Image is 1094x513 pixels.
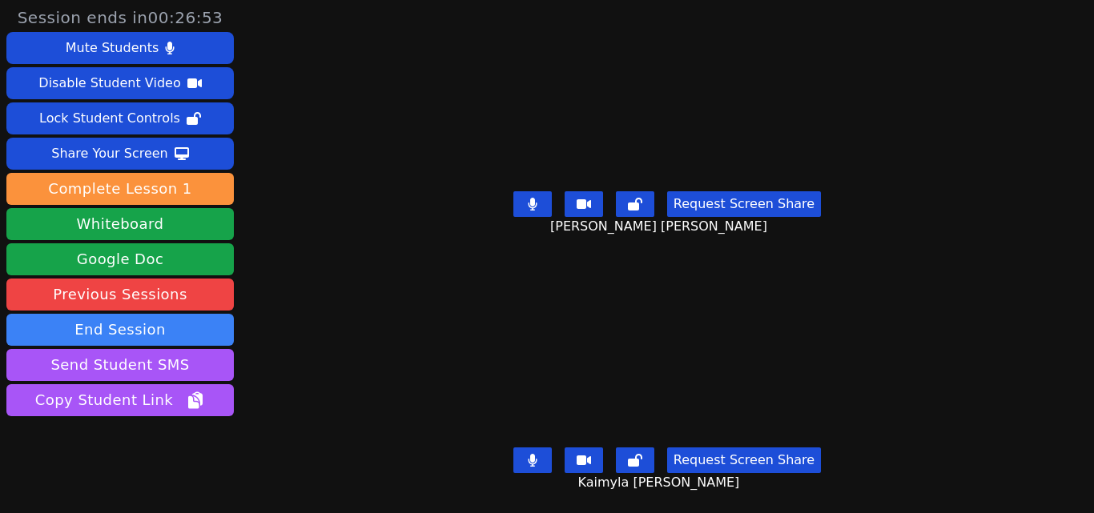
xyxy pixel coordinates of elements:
[6,67,234,99] button: Disable Student Video
[667,447,821,473] button: Request Screen Share
[66,35,159,61] div: Mute Students
[6,314,234,346] button: End Session
[6,279,234,311] a: Previous Sessions
[6,243,234,275] a: Google Doc
[18,6,223,29] span: Session ends in
[578,473,744,492] span: Kaimyla [PERSON_NAME]
[35,389,205,411] span: Copy Student Link
[6,208,234,240] button: Whiteboard
[39,106,180,131] div: Lock Student Controls
[667,191,821,217] button: Request Screen Share
[550,217,771,236] span: [PERSON_NAME] [PERSON_NAME]
[6,349,234,381] button: Send Student SMS
[6,384,234,416] button: Copy Student Link
[6,173,234,205] button: Complete Lesson 1
[38,70,180,96] div: Disable Student Video
[6,138,234,170] button: Share Your Screen
[51,141,168,166] div: Share Your Screen
[6,102,234,134] button: Lock Student Controls
[148,8,223,27] time: 00:26:53
[6,32,234,64] button: Mute Students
